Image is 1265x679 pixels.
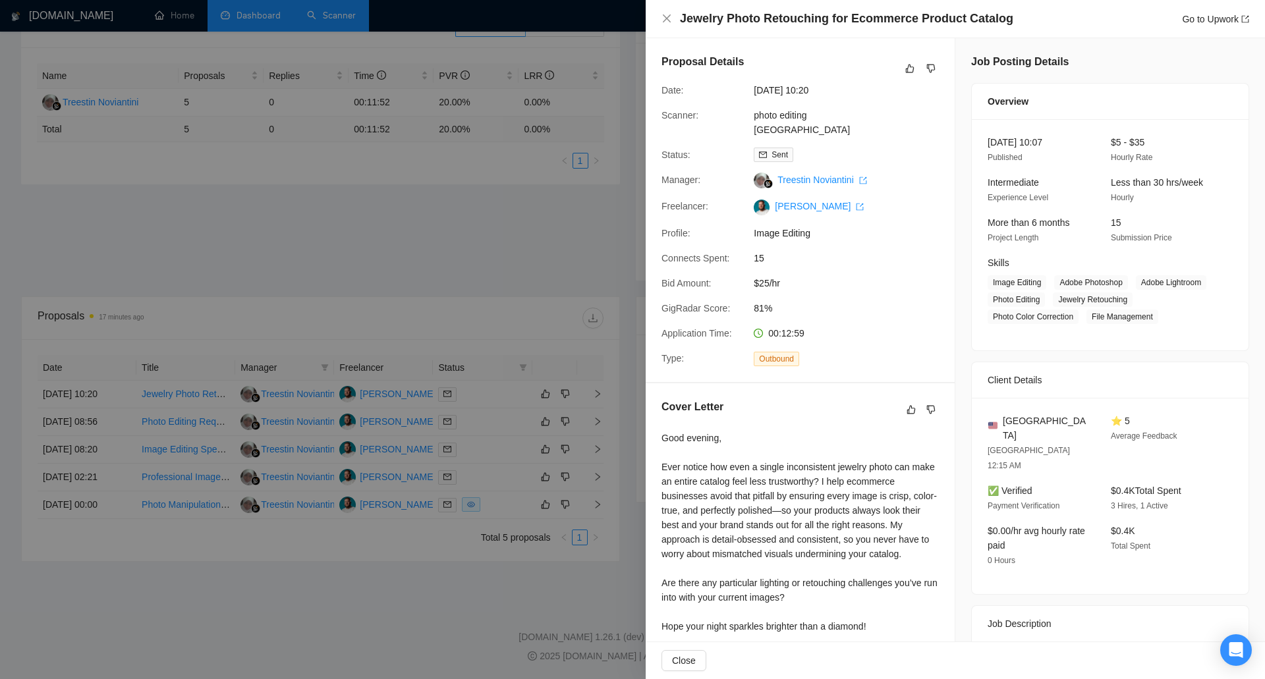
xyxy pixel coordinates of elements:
[1111,431,1177,441] span: Average Feedback
[926,404,936,415] span: dislike
[1111,485,1181,496] span: $0.4K Total Spent
[661,228,690,238] span: Profile:
[1111,541,1150,551] span: Total Spent
[1111,177,1203,188] span: Less than 30 hrs/week
[988,362,1233,398] div: Client Details
[1111,137,1144,148] span: $5 - $35
[907,404,916,415] span: like
[1111,193,1134,202] span: Hourly
[1086,310,1158,324] span: File Management
[988,177,1039,188] span: Intermediate
[905,63,914,74] span: like
[903,402,919,418] button: like
[661,13,672,24] button: Close
[754,251,951,265] span: 15
[661,175,700,185] span: Manager:
[988,94,1028,109] span: Overview
[672,653,696,668] span: Close
[661,353,684,364] span: Type:
[1111,526,1135,536] span: $0.4K
[971,54,1069,70] h5: Job Posting Details
[754,83,951,97] span: [DATE] 10:20
[754,352,799,366] span: Outbound
[923,402,939,418] button: dislike
[926,63,936,74] span: dislike
[859,177,867,184] span: export
[777,175,866,185] a: Treestin Noviantini export
[661,399,723,415] h5: Cover Letter
[1053,292,1133,307] span: Jewelry Retouching
[661,328,732,339] span: Application Time:
[988,526,1085,551] span: $0.00/hr avg hourly rate paid
[1054,275,1127,290] span: Adobe Photoshop
[661,278,712,288] span: Bid Amount:
[988,501,1059,510] span: Payment Verification
[661,54,744,70] h5: Proposal Details
[1182,14,1249,24] a: Go to Upworkexport
[988,556,1015,565] span: 0 Hours
[988,217,1070,228] span: More than 6 months
[988,485,1032,496] span: ✅ Verified
[988,193,1048,202] span: Experience Level
[661,85,683,95] span: Date:
[988,310,1079,324] span: Photo Color Correction
[988,292,1045,307] span: Photo Editing
[1111,416,1130,426] span: ⭐ 5
[1136,275,1206,290] span: Adobe Lightroom
[775,201,864,211] a: [PERSON_NAME] export
[902,61,918,76] button: like
[988,275,1046,290] span: Image Editing
[1111,501,1168,510] span: 3 Hires, 1 Active
[754,110,850,135] a: photo editing [GEOGRAPHIC_DATA]
[754,200,770,215] img: c1YVStGkztWlVidT4qa5zLpYnvaaArteLSXMdjVSIk0IznvvbhYJFK71Gv4MVdwRtA
[661,149,690,160] span: Status:
[661,650,706,671] button: Close
[1111,233,1172,242] span: Submission Price
[754,301,951,315] span: 81%
[988,446,1070,470] span: [GEOGRAPHIC_DATA] 12:15 AM
[768,328,804,339] span: 00:12:59
[680,11,1013,27] h4: Jewelry Photo Retouching for Ecommerce Product Catalog
[759,151,767,159] span: mail
[661,303,730,313] span: GigRadar Score:
[856,203,864,211] span: export
[764,179,773,188] img: gigradar-bm.png
[661,201,708,211] span: Freelancer:
[754,226,951,240] span: Image Editing
[988,233,1038,242] span: Project Length
[754,276,951,290] span: $25/hr
[923,61,939,76] button: dislike
[1111,217,1121,228] span: 15
[754,329,763,338] span: clock-circle
[1111,153,1152,162] span: Hourly Rate
[988,137,1042,148] span: [DATE] 10:07
[1241,15,1249,23] span: export
[1003,414,1090,443] span: [GEOGRAPHIC_DATA]
[988,153,1023,162] span: Published
[772,150,788,159] span: Sent
[988,258,1009,268] span: Skills
[661,431,939,634] div: Good evening, Ever notice how even a single inconsistent jewelry photo can make an entire catalog...
[988,606,1233,641] div: Job Description
[661,253,730,263] span: Connects Spent:
[661,110,698,121] span: Scanner:
[1220,634,1252,666] div: Open Intercom Messenger
[661,13,672,24] span: close
[988,421,998,430] img: 🇺🇸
